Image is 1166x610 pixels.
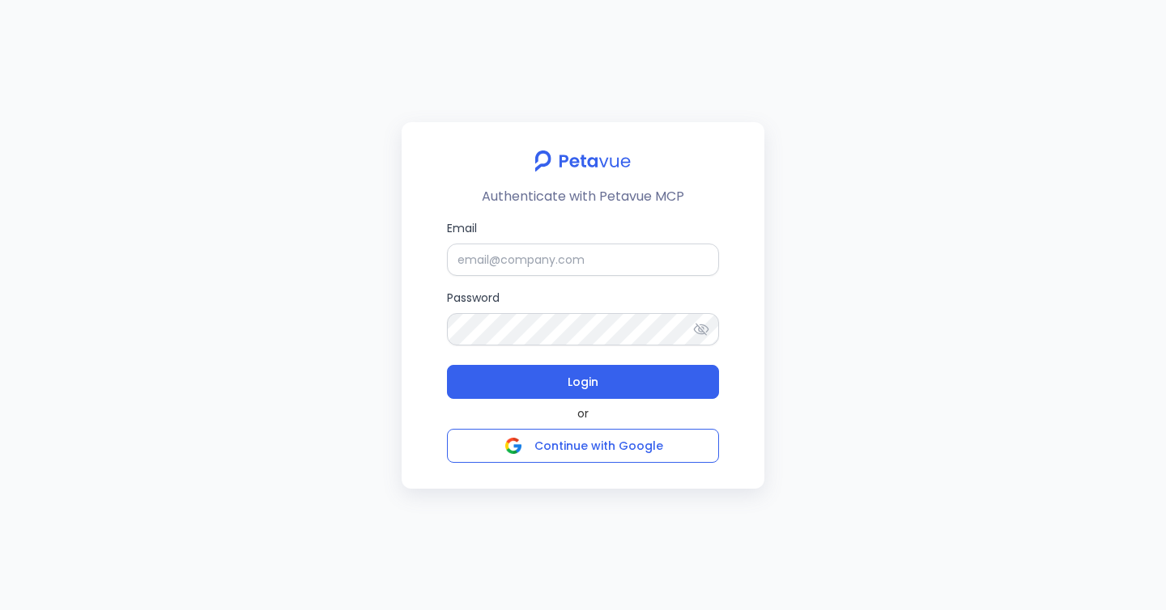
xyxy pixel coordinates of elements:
span: Continue with Google [534,438,663,454]
button: Continue with Google [447,429,719,463]
input: Email [447,244,719,276]
span: Login [568,371,598,393]
img: petavue logo [524,142,641,180]
label: Email [447,219,719,276]
input: Password [447,313,719,345]
span: or [577,405,589,422]
p: Authenticate with Petavue MCP [482,187,684,206]
label: Password [447,289,719,345]
button: Login [447,365,719,399]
